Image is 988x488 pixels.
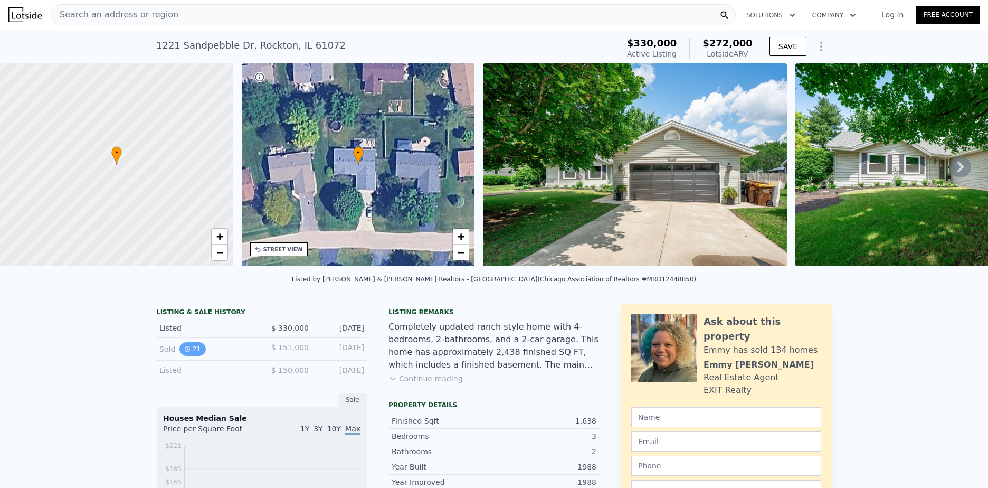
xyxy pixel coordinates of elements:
div: [DATE] [317,323,364,333]
span: Max [345,425,360,435]
span: $272,000 [702,37,753,49]
button: Show Options [811,36,832,57]
div: Year Built [392,462,494,472]
div: 1988 [494,477,596,487]
tspan: $165 [165,478,182,486]
a: Zoom in [453,229,469,245]
div: 2 [494,446,596,457]
span: $ 151,000 [271,343,309,352]
span: • [353,148,364,157]
div: Real Estate Agent [704,371,779,384]
span: Active Listing [627,50,677,58]
input: Name [631,407,821,427]
img: Lotside [8,7,42,22]
div: 1,638 [494,416,596,426]
div: Bedrooms [392,431,494,442]
button: Solutions [738,6,804,25]
span: 10Y [327,425,341,433]
tspan: $221 [165,442,182,449]
div: 1221 Sandpebble Dr , Rockton , IL 61072 [156,38,346,53]
div: Ask about this property [704,314,821,344]
div: Finished Sqft [392,416,494,426]
div: 1988 [494,462,596,472]
div: • [353,146,364,165]
button: View historical data [179,342,205,356]
div: EXIT Realty [704,384,752,397]
span: − [216,246,223,259]
div: Property details [388,401,600,409]
div: Listed [159,365,253,376]
div: Sale [338,393,367,407]
a: Zoom out [453,245,469,260]
div: Lotside ARV [702,49,753,59]
input: Phone [631,456,821,476]
div: Houses Median Sale [163,413,360,424]
div: LISTING & SALE HISTORY [156,308,367,318]
div: Emmy has sold 134 homes [704,344,818,356]
span: + [458,230,464,243]
div: 3 [494,431,596,442]
button: SAVE [769,37,806,56]
span: $ 330,000 [271,324,309,332]
div: • [111,146,122,165]
img: Sale: 167494159 Parcel: 24970552 [483,63,787,266]
span: 3Y [313,425,322,433]
input: Email [631,431,821,452]
div: Listed by [PERSON_NAME] & [PERSON_NAME] Realtors - [GEOGRAPHIC_DATA] (Chicago Association of Real... [292,276,697,283]
span: − [458,246,464,259]
div: Listed [159,323,253,333]
a: Free Account [916,6,980,24]
a: Zoom in [212,229,227,245]
div: Listing remarks [388,308,600,316]
a: Zoom out [212,245,227,260]
div: Price per Square Foot [163,424,262,440]
button: Continue reading [388,373,463,384]
span: $ 150,000 [271,366,309,374]
div: Year Improved [392,477,494,487]
span: 1Y [300,425,309,433]
div: STREET VIEW [263,246,303,254]
span: • [111,148,122,157]
span: Search an address or region [51,8,178,21]
div: Emmy [PERSON_NAME] [704,359,814,371]
div: Sold [159,342,253,356]
div: [DATE] [317,365,364,376]
span: $330,000 [627,37,677,49]
button: Company [804,6,864,25]
div: Bathrooms [392,446,494,457]
span: + [216,230,223,243]
div: [DATE] [317,342,364,356]
div: Completely updated ranch style home with 4-bedrooms, 2-bathrooms, and a 2-car garage. This home h... [388,321,600,371]
tspan: $185 [165,465,182,473]
a: Log In [869,10,916,20]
